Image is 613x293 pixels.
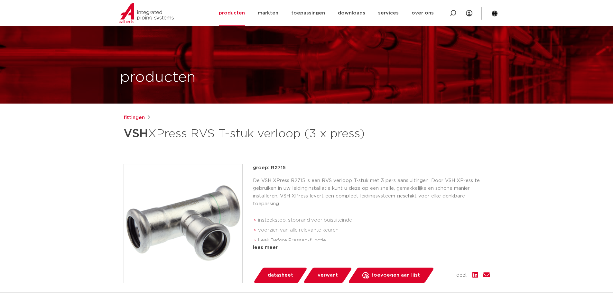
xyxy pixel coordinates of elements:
[124,128,148,140] strong: VSH
[253,164,490,172] p: groep: R2715
[253,244,490,252] div: lees meer
[124,124,365,143] h1: XPress RVS T-stuk verloop (3 x press)
[318,270,338,280] span: verwant
[456,271,467,279] span: deel:
[258,225,490,235] li: voorzien van alle relevante keuren
[253,268,308,283] a: datasheet
[258,235,490,246] li: Leak Before Pressed-functie
[124,164,242,283] img: Product Image for VSH XPress RVS T-stuk verloop (3 x press)
[371,270,420,280] span: toevoegen aan lijst
[124,114,145,122] a: fittingen
[268,270,293,280] span: datasheet
[258,215,490,225] li: insteekstop: stoprand voor buisuiteinde
[120,67,196,88] h1: producten
[253,177,490,208] p: De VSH XPress R2715 is een RVS verloop T-stuk met 3 pers aansluitingen. Door VSH XPress te gebrui...
[303,268,352,283] a: verwant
